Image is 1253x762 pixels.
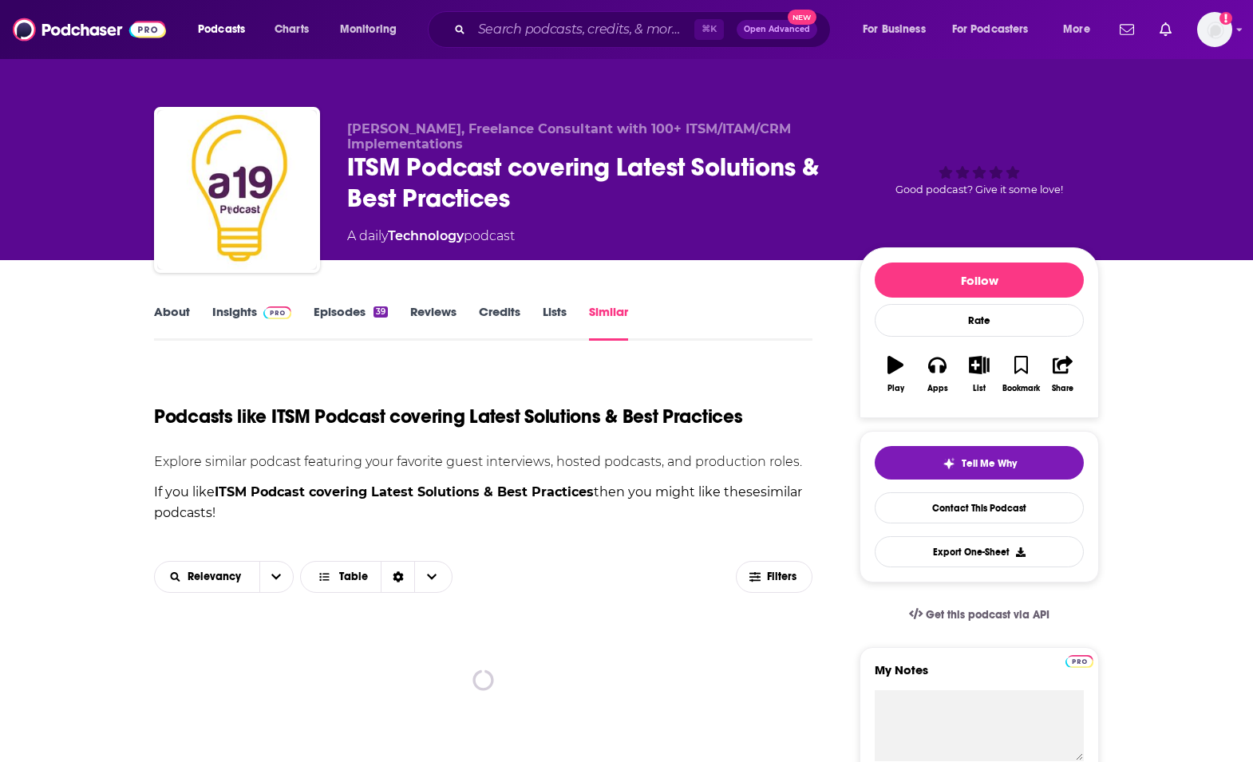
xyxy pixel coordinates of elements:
img: ITSM Podcast covering Latest Solutions & Best Practices [157,110,317,270]
button: open menu [852,17,946,42]
div: Sort Direction [381,562,414,592]
span: [PERSON_NAME], Freelance Consultant with 100+ ITSM/ITAM/CRM Implementations [347,121,791,152]
a: Episodes39 [314,304,388,341]
label: My Notes [875,662,1084,690]
p: If you like then you might like these similar podcasts ! [154,482,812,523]
button: open menu [329,17,417,42]
button: Follow [875,263,1084,298]
button: Filters [736,561,812,593]
img: Podchaser Pro [1065,655,1093,668]
span: For Podcasters [952,18,1029,41]
a: InsightsPodchaser Pro [212,304,291,341]
div: A daily podcast [347,227,515,246]
button: Apps [916,345,958,403]
button: Show profile menu [1197,12,1232,47]
button: Choose View [300,561,453,593]
span: ⌘ K [694,19,724,40]
div: Play [887,384,904,393]
a: Get this podcast via API [896,595,1062,634]
button: Play [875,345,916,403]
img: User Profile [1197,12,1232,47]
span: New [788,10,816,25]
img: tell me why sparkle [943,457,955,470]
button: open menu [1052,17,1110,42]
div: List [973,384,986,393]
div: Share [1052,384,1073,393]
a: Lists [543,304,567,341]
a: Similar [589,304,628,341]
a: Reviews [410,304,457,341]
span: Table [339,571,368,582]
span: Filters [767,571,799,582]
span: Monitoring [340,18,397,41]
button: open menu [942,17,1052,42]
strong: ITSM Podcast covering Latest Solutions & Best Practices [215,484,594,499]
span: For Business [863,18,926,41]
span: More [1063,18,1090,41]
a: Contact This Podcast [875,492,1084,523]
a: Credits [479,304,520,341]
span: Get this podcast via API [926,608,1049,622]
img: Podchaser Pro [263,306,291,319]
button: Export One-Sheet [875,536,1084,567]
a: Pro website [1065,653,1093,668]
span: Relevancy [188,571,247,582]
h2: Choose List sort [154,561,294,593]
button: List [959,345,1000,403]
a: Technology [388,228,464,243]
span: Good podcast? Give it some love! [895,184,1063,195]
img: Podchaser - Follow, Share and Rate Podcasts [13,14,166,45]
div: Rate [875,304,1084,337]
div: Bookmark [1002,384,1040,393]
span: Podcasts [198,18,245,41]
a: About [154,304,190,341]
button: open menu [155,571,259,582]
span: Charts [275,18,309,41]
div: Apps [927,384,948,393]
button: tell me why sparkleTell Me Why [875,446,1084,480]
span: Tell Me Why [962,457,1017,470]
button: open menu [259,562,293,592]
a: Show notifications dropdown [1113,16,1140,43]
div: 39 [374,306,388,318]
a: Charts [264,17,318,42]
div: Search podcasts, credits, & more... [443,11,846,48]
a: Show notifications dropdown [1153,16,1178,43]
button: Open AdvancedNew [737,20,817,39]
span: Logged in as danikarchmer [1197,12,1232,47]
input: Search podcasts, credits, & more... [472,17,694,42]
button: Share [1042,345,1084,403]
button: open menu [187,17,266,42]
svg: Add a profile image [1219,12,1232,25]
button: Bookmark [1000,345,1042,403]
span: Open Advanced [744,26,810,34]
h1: Podcasts like ITSM Podcast covering Latest Solutions & Best Practices [154,405,742,428]
div: Good podcast? Give it some love! [860,121,1099,220]
p: Explore similar podcast featuring your favorite guest interviews, hosted podcasts, and production... [154,454,812,469]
